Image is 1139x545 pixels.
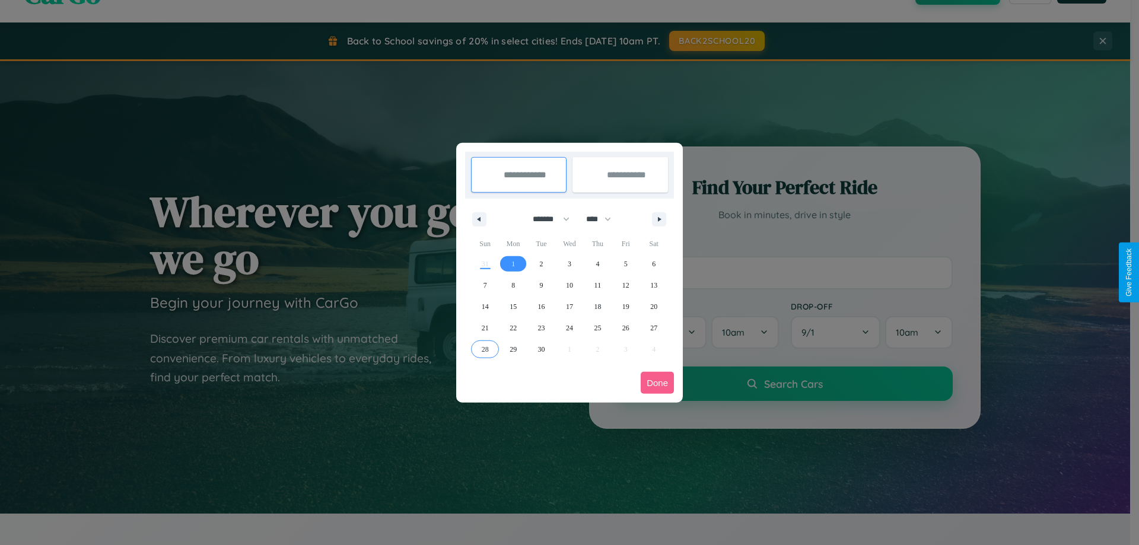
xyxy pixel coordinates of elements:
[640,253,668,275] button: 6
[499,296,527,317] button: 15
[584,296,612,317] button: 18
[527,296,555,317] button: 16
[499,317,527,339] button: 22
[527,253,555,275] button: 2
[499,339,527,360] button: 29
[555,317,583,339] button: 24
[499,275,527,296] button: 8
[482,296,489,317] span: 14
[594,296,601,317] span: 18
[584,234,612,253] span: Thu
[482,317,489,339] span: 21
[540,253,543,275] span: 2
[584,317,612,339] button: 25
[612,253,640,275] button: 5
[540,275,543,296] span: 9
[527,339,555,360] button: 30
[594,275,602,296] span: 11
[510,339,517,360] span: 29
[510,317,517,339] span: 22
[555,275,583,296] button: 10
[650,275,657,296] span: 13
[483,275,487,296] span: 7
[555,296,583,317] button: 17
[527,234,555,253] span: Tue
[566,296,573,317] span: 17
[527,275,555,296] button: 9
[612,317,640,339] button: 26
[650,296,657,317] span: 20
[640,275,668,296] button: 13
[640,234,668,253] span: Sat
[566,317,573,339] span: 24
[584,275,612,296] button: 11
[641,372,674,394] button: Done
[499,253,527,275] button: 1
[499,234,527,253] span: Mon
[538,296,545,317] span: 16
[1125,248,1133,297] div: Give Feedback
[566,275,573,296] span: 10
[624,253,628,275] span: 5
[612,296,640,317] button: 19
[640,296,668,317] button: 20
[482,339,489,360] span: 28
[594,317,601,339] span: 25
[622,296,629,317] span: 19
[555,253,583,275] button: 3
[622,275,629,296] span: 12
[612,275,640,296] button: 12
[584,253,612,275] button: 4
[622,317,629,339] span: 26
[471,339,499,360] button: 28
[527,317,555,339] button: 23
[650,317,657,339] span: 27
[568,253,571,275] span: 3
[511,253,515,275] span: 1
[538,317,545,339] span: 23
[471,296,499,317] button: 14
[538,339,545,360] span: 30
[652,253,656,275] span: 6
[471,234,499,253] span: Sun
[471,275,499,296] button: 7
[511,275,515,296] span: 8
[596,253,599,275] span: 4
[510,296,517,317] span: 15
[612,234,640,253] span: Fri
[471,317,499,339] button: 21
[555,234,583,253] span: Wed
[640,317,668,339] button: 27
